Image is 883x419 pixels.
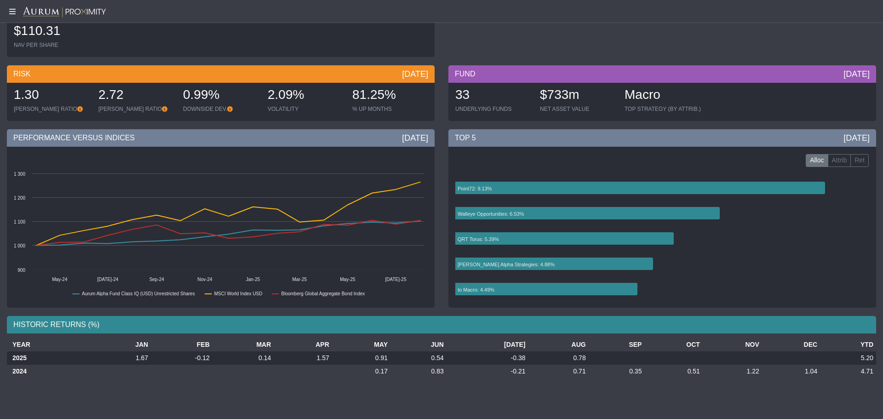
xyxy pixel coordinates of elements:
th: [DATE] [447,338,528,351]
div: [PERSON_NAME] RATIO [98,105,174,113]
td: 4.71 [820,365,876,378]
td: 0.17 [332,365,390,378]
label: Ret [850,154,869,167]
td: 1.04 [762,365,820,378]
text: 1 200 [14,195,25,201]
text: Aurum Alpha Fund Class IQ (USD) Unrestricted Shares [82,291,195,296]
td: 0.83 [390,365,447,378]
div: RISK [7,65,435,83]
th: DEC [762,338,820,351]
text: 1 100 [14,219,25,224]
td: 1.67 [95,351,151,365]
th: JAN [95,338,151,351]
div: [DATE] [402,132,428,143]
text: Bloomberg Global Aggregate Bond Index [281,291,365,296]
div: % UP MONTHS [352,105,428,113]
div: UNDERLYING FUNDS [455,105,531,113]
td: 0.51 [644,365,702,378]
div: DOWNSIDE DEV. [183,105,258,113]
td: 5.20 [820,351,876,365]
th: OCT [644,338,702,351]
text: MSCI World Index USD [214,291,263,296]
text: QRT Torus: 5.39% [458,236,499,242]
div: VOLATILITY [268,105,343,113]
div: PERFORMANCE VERSUS INDICES [7,129,435,147]
div: $733m [540,86,615,105]
div: [DATE] [843,69,870,80]
div: [DATE] [843,132,870,143]
div: TOP 5 [448,129,876,147]
text: Point72: 9.13% [458,186,492,191]
td: -0.21 [447,365,528,378]
text: Mar-25 [292,277,307,282]
th: MAR [212,338,274,351]
div: Macro [625,86,701,105]
td: 0.14 [212,351,274,365]
div: NET ASSET VALUE [540,105,615,113]
text: 1 000 [14,243,25,248]
div: 0.99% [183,86,258,105]
td: 0.71 [528,365,588,378]
text: [DATE]-24 [97,277,118,282]
td: 0.91 [332,351,390,365]
th: SEP [589,338,645,351]
th: 2024 [7,365,95,378]
label: Attrib [828,154,851,167]
div: 81.25% [352,86,428,105]
div: FUND [448,65,876,83]
th: JUN [390,338,447,351]
th: 2025 [7,351,95,365]
th: NOV [703,338,762,351]
text: May-25 [340,277,355,282]
img: Aurum-Proximity%20white.svg [23,7,106,18]
text: May-24 [52,277,68,282]
td: 0.54 [390,351,447,365]
div: 2.09% [268,86,343,105]
th: FEB [151,338,212,351]
div: TOP STRATEGY (BY ATTRIB.) [625,105,701,113]
text: 900 [17,268,25,273]
th: YEAR [7,338,95,351]
div: 2.72 [98,86,174,105]
text: Io Macro: 4.49% [458,287,494,293]
text: 1 300 [14,172,25,177]
th: APR [274,338,332,351]
text: Sep-24 [149,277,165,282]
div: HISTORIC RETURNS (%) [7,316,876,333]
text: [DATE]-25 [385,277,407,282]
text: Walleye Opportunities: 6.53% [458,211,524,217]
text: Jan-25 [246,277,260,282]
td: -0.12 [151,351,212,365]
td: 0.35 [589,365,645,378]
text: [PERSON_NAME] Alpha Strategies: 4.88% [458,262,555,267]
div: NAV PER SHARE [14,41,89,49]
label: Alloc [806,154,828,167]
td: -0.38 [447,351,528,365]
th: YTD [820,338,876,351]
td: 1.57 [274,351,332,365]
th: MAY [332,338,390,351]
th: AUG [528,338,588,351]
div: [DATE] [402,69,428,80]
text: Nov-24 [197,277,212,282]
div: $110.31 [14,22,89,41]
div: 1.30 [14,86,89,105]
div: 33 [455,86,531,105]
div: [PERSON_NAME] RATIO [14,105,89,113]
td: 1.22 [703,365,762,378]
td: 0.78 [528,351,588,365]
